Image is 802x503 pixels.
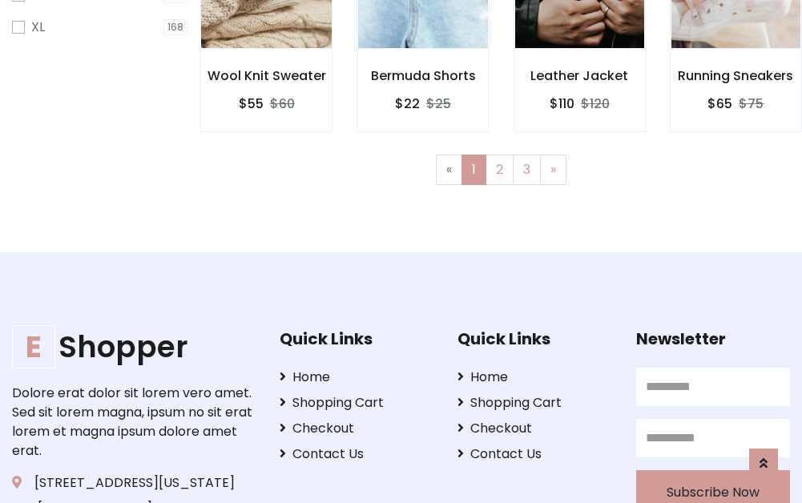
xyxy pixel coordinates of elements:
a: 3 [513,155,541,185]
h5: Quick Links [280,329,433,348]
a: Next [540,155,566,185]
a: Checkout [457,419,611,438]
a: Home [280,368,433,387]
nav: Page navigation [212,155,790,185]
a: Checkout [280,419,433,438]
del: $25 [426,95,451,113]
a: Shopping Cart [457,393,611,412]
del: $75 [739,95,764,113]
p: [STREET_ADDRESS][US_STATE] [12,473,255,493]
p: Dolore erat dolor sit lorem vero amet. Sed sit lorem magna, ipsum no sit erat lorem et magna ipsu... [12,384,255,461]
h6: $55 [239,96,264,111]
span: E [12,325,55,368]
span: » [550,160,556,179]
a: Home [457,368,611,387]
h5: Newsletter [636,329,790,348]
a: Shopping Cart [280,393,433,412]
a: Contact Us [457,445,611,464]
h6: Wool Knit Sweater [201,68,332,83]
del: $60 [270,95,295,113]
del: $120 [581,95,610,113]
a: 2 [486,155,514,185]
a: EShopper [12,329,255,364]
span: 168 [163,19,189,35]
h5: Quick Links [457,329,611,348]
label: XL [31,18,45,37]
h6: Running Sneakers [671,68,801,83]
h6: $65 [707,96,732,111]
h6: $110 [550,96,574,111]
a: 1 [461,155,486,185]
h6: Leather Jacket [514,68,645,83]
h6: $22 [395,96,420,111]
a: Contact Us [280,445,433,464]
h1: Shopper [12,329,255,364]
h6: Bermuda Shorts [357,68,488,83]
